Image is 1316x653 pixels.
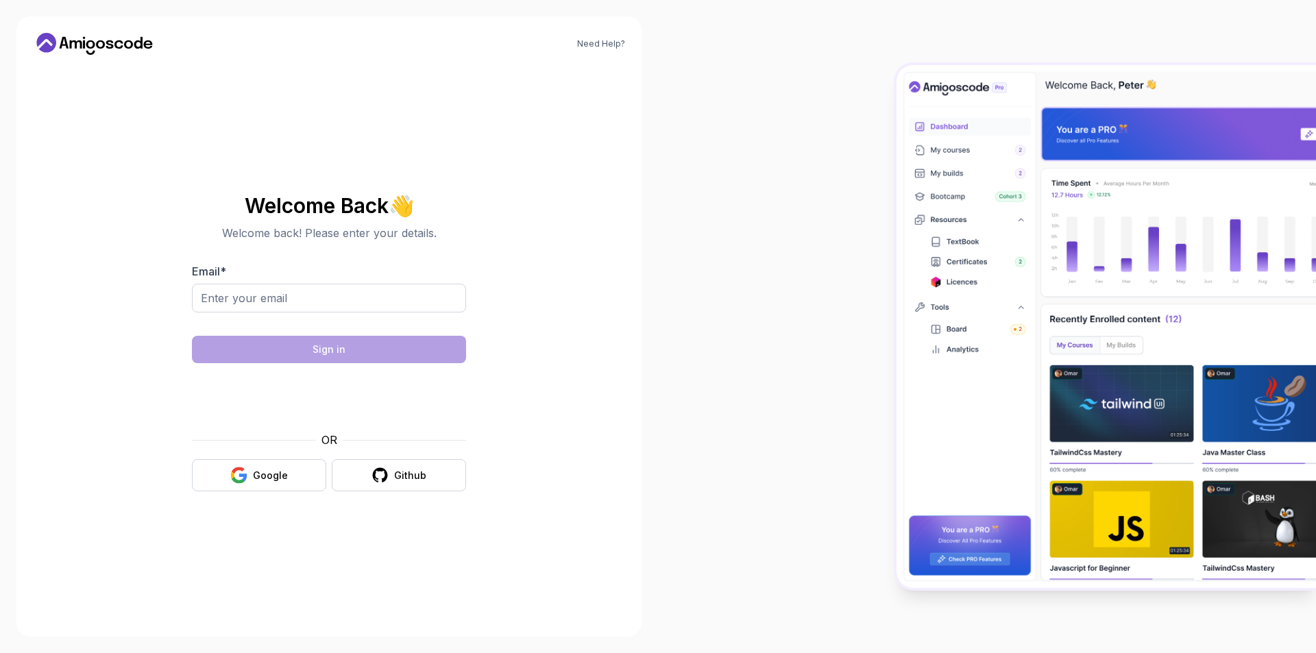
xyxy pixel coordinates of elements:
img: Amigoscode Dashboard [897,65,1316,587]
a: Need Help? [577,38,625,49]
button: Github [332,459,466,491]
h2: Welcome Back [192,195,466,217]
p: Welcome back! Please enter your details. [192,225,466,241]
span: 👋 [388,195,414,217]
a: Home link [33,33,156,55]
div: Github [394,469,426,482]
button: Sign in [192,336,466,363]
p: OR [321,432,337,448]
label: Email * [192,264,226,278]
iframe: Widget containing checkbox for hCaptcha security challenge [226,371,432,423]
div: Google [253,469,288,482]
div: Sign in [313,343,345,356]
input: Enter your email [192,284,466,312]
button: Google [192,459,326,491]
